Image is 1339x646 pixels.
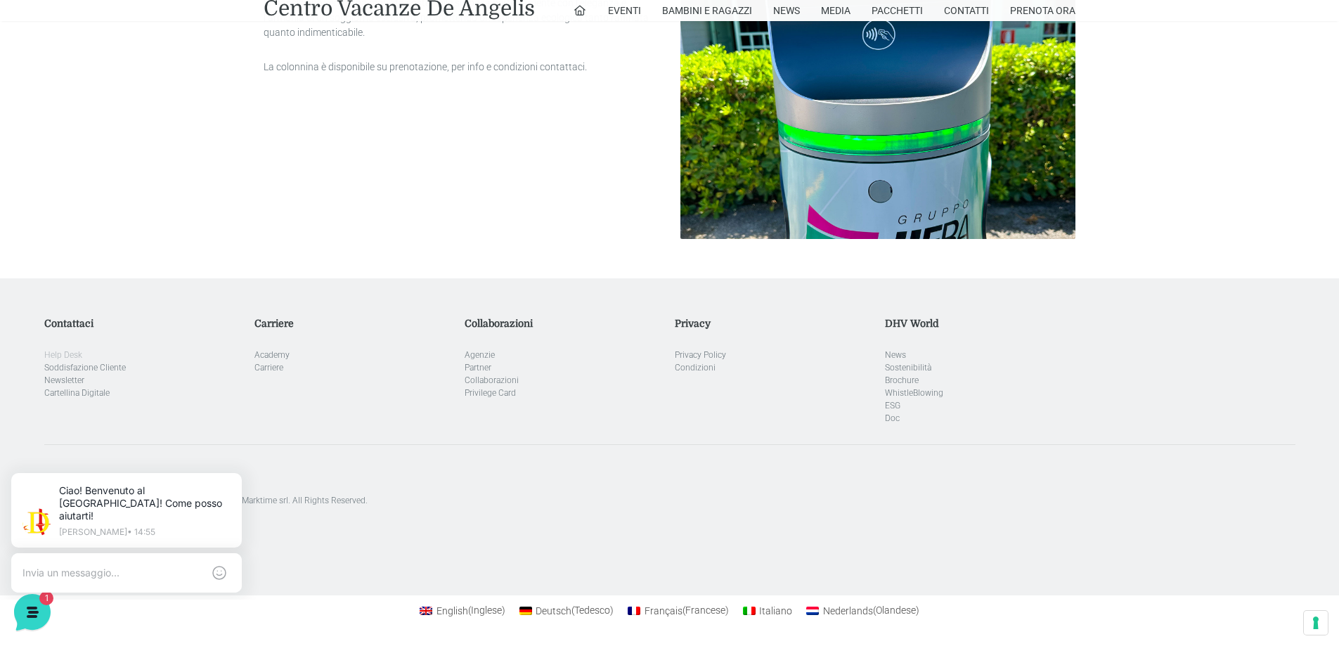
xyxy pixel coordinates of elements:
button: Le tue preferenze relative al consenso per le tecnologie di tracciamento [1304,611,1328,635]
span: Deutsch [536,605,571,616]
a: Help Desk [44,350,82,360]
p: 1 min fa [228,135,259,148]
button: Aiuto [183,451,270,484]
input: Cerca un articolo... [32,264,230,278]
span: 1 [245,152,259,166]
p: Ciao! Benvenuto al [GEOGRAPHIC_DATA]! Come posso aiutarti! [67,28,239,66]
a: ESG [885,401,900,411]
span: English [436,605,468,616]
h5: Carriere [254,318,454,330]
h5: DHV World [885,318,1085,330]
img: light [31,52,59,80]
span: [PERSON_NAME] [59,135,220,149]
img: light [22,136,51,164]
a: [DEMOGRAPHIC_DATA] tutto [125,112,259,124]
span: ) [916,605,919,616]
h5: Contattaci [44,318,244,330]
span: Français [645,605,683,616]
a: Academy [254,350,290,360]
iframe: Customerly Messenger Launcher [11,591,53,633]
span: ) [610,605,614,616]
a: Soddisfazione Cliente [44,363,126,373]
a: Agenzie [465,350,495,360]
span: ( [468,605,471,616]
p: Messaggi [122,471,160,484]
button: Home [11,451,98,484]
span: Inizia una conversazione [91,186,207,197]
a: Switch to Olandese [799,601,926,619]
a: Sostenibilità [885,363,931,373]
p: [PERSON_NAME] • 14:55 [67,72,239,80]
a: Cartellina Digitale [44,388,110,398]
p: Ciao! Benvenuto al [GEOGRAPHIC_DATA]! Come posso aiutarti! [59,152,220,166]
span: Olandese [873,605,919,616]
span: Trova una risposta [22,233,110,245]
a: Newsletter [44,375,84,385]
a: Switch to Inglese [413,601,512,619]
span: Tedesco [571,605,614,616]
span: 1 [141,450,150,460]
p: La nostra missione è rendere la tua esperienza straordinaria! [11,62,236,90]
a: Carriere [254,363,283,373]
a: Switch to Francese [621,601,736,619]
span: ) [502,605,505,616]
span: ( [873,605,876,616]
span: ) [725,605,729,616]
a: Condizioni [675,363,716,373]
h5: Collaborazioni [465,318,664,330]
span: Italiano [759,605,792,616]
span: Inglese [468,605,505,616]
a: [PERSON_NAME]Ciao! Benvenuto al [GEOGRAPHIC_DATA]! Come posso aiutarti!1 min fa1 [17,129,264,172]
span: Le tue conversazioni [22,112,119,124]
p: La colonnina è disponibile su prenotazione, per info e condizioni contattaci. [264,60,659,75]
a: WhistleBlowing [885,388,943,398]
p: [GEOGRAPHIC_DATA]. Designed with special care by Marktime srl. All Rights Reserved. [44,494,1295,507]
span: ( [571,605,574,616]
span: ( [683,605,685,616]
button: 1Messaggi [98,451,184,484]
button: Inizia una conversazione [22,177,259,205]
a: Brochure [885,375,919,385]
a: Apri Centro Assistenza [150,233,259,245]
a: Doc [885,413,900,423]
a: News [885,350,906,360]
p: Aiuto [216,471,237,484]
h5: Privacy [675,318,874,330]
a: Switch to Tedesco [512,601,621,619]
a: Privilege Card [465,388,516,398]
a: Privacy Policy [675,350,726,360]
p: Home [42,471,66,484]
span: Nederlands [823,605,873,616]
a: Collaborazioni [465,375,519,385]
span: Francese [683,605,729,616]
h2: Ciao da De Angelis Resort 👋 [11,11,236,56]
a: Partner [465,363,491,373]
